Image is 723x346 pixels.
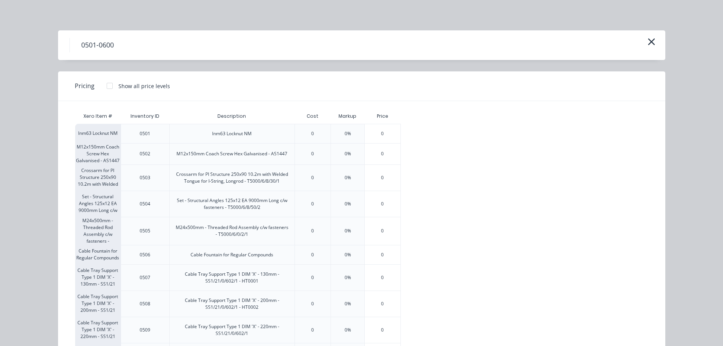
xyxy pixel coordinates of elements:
div: 0 [311,327,314,333]
div: 0504 [140,201,150,207]
div: 0% [345,251,351,258]
div: 0 [365,124,400,143]
div: 0 [311,251,314,258]
div: 0509 [140,327,150,333]
div: Crossarm for PI Structure 250x90 10.2m with Welded Tongue for I-String, Longrod - T5000/6/8/30/1 [176,171,288,185]
div: lnm63 Locknut NM [212,130,252,137]
div: 0 [365,217,400,245]
div: 0 [311,300,314,307]
div: 0 [365,317,400,343]
div: Cable Fountain for Regular Compounds [75,245,121,264]
div: 0% [345,150,351,157]
div: M24x500mm - Threaded Rod Assembly c/w fasteners - [75,217,121,245]
div: M12x150mm Coach Screw Hex Galvanised - AS1447 [176,150,287,157]
div: 0 [311,274,314,281]
div: 0% [345,300,351,307]
div: 0 [365,191,400,217]
div: 0 [311,174,314,181]
div: Cable Tray Support Type 1 DIM 'X' - 200mm - SS1/21/0/602/1 - HT0002 [176,297,288,311]
div: 0 [365,144,400,164]
span: Pricing [75,81,95,90]
div: Cable Fountain for Regular Compounds [191,251,273,258]
div: 0501 [140,130,150,137]
div: Crossarm for PI Structure 250x90 10.2m with Welded [75,164,121,191]
div: Cable Tray Support Type 1 DIM 'X' - 130mm - SS1/21/0/602/1 - HT0001 [176,271,288,284]
div: 0 [365,265,400,291]
div: M12x150mm Coach Screw Hex Galvanised - AS1447 [75,143,121,164]
div: 0% [345,228,351,234]
div: 0508 [140,300,150,307]
div: Inventory ID [124,107,165,126]
div: 0% [345,201,351,207]
div: 0 [365,165,400,191]
div: 0 [311,228,314,234]
div: 0% [345,174,351,181]
h4: 0501-0600 [69,38,125,52]
div: Markup [331,109,364,124]
div: 0506 [140,251,150,258]
div: 0 [311,201,314,207]
div: 0 [365,245,400,264]
div: Price [364,109,401,124]
div: 0% [345,274,351,281]
div: Xero Item # [75,109,121,124]
div: Cable Tray Support Type 1 DIM 'X' - 130mm - SS1/21 [75,264,121,291]
div: Cable Tray Support Type 1 DIM 'X' - 200mm - SS1/21 [75,291,121,317]
div: Cost [295,109,331,124]
div: Cable Tray Support Type 1 DIM 'X' - 220mm - SS1/21/0/602/1 [176,323,288,337]
div: 0505 [140,228,150,234]
div: 0% [345,327,351,333]
div: 0% [345,130,351,137]
div: M24x500mm - Threaded Rod Assembly c/w fasteners - T5000/6/0/2/1 [176,224,288,238]
div: Description [211,107,252,126]
div: Set - Structural Angles 125x12 EA 9000mm Long c/w fasteners - T5000/6/8/50/2 [176,197,288,211]
div: 0 [365,291,400,317]
div: Set - Structural Angles 125x12 EA 9000mm Long c/w [75,191,121,217]
div: 0507 [140,274,150,281]
div: Cable Tray Support Type 1 DIM 'X' - 220mm - SS1/21 [75,317,121,343]
div: 0 [311,150,314,157]
div: Show all price levels [118,82,170,90]
div: 0502 [140,150,150,157]
div: 0503 [140,174,150,181]
div: lnm63 Locknut NM [75,124,121,143]
div: 0 [311,130,314,137]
